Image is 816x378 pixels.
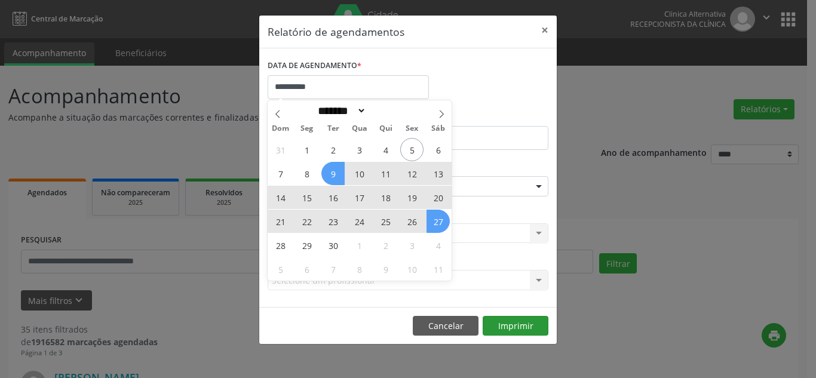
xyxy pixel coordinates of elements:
[348,162,371,185] span: Setembro 10, 2025
[400,233,424,257] span: Outubro 3, 2025
[400,138,424,161] span: Setembro 5, 2025
[295,186,318,209] span: Setembro 15, 2025
[374,233,397,257] span: Outubro 2, 2025
[268,24,404,39] h5: Relatório de agendamentos
[269,186,292,209] span: Setembro 14, 2025
[411,107,548,126] label: ATÉ
[366,105,406,117] input: Year
[269,162,292,185] span: Setembro 7, 2025
[427,186,450,209] span: Setembro 20, 2025
[348,233,371,257] span: Outubro 1, 2025
[533,16,557,45] button: Close
[400,210,424,233] span: Setembro 26, 2025
[295,210,318,233] span: Setembro 22, 2025
[427,210,450,233] span: Setembro 27, 2025
[483,316,548,336] button: Imprimir
[321,162,345,185] span: Setembro 9, 2025
[427,257,450,281] span: Outubro 11, 2025
[321,233,345,257] span: Setembro 30, 2025
[427,233,450,257] span: Outubro 4, 2025
[269,210,292,233] span: Setembro 21, 2025
[374,257,397,281] span: Outubro 9, 2025
[269,138,292,161] span: Agosto 31, 2025
[427,138,450,161] span: Setembro 6, 2025
[400,257,424,281] span: Outubro 10, 2025
[314,105,366,117] select: Month
[321,257,345,281] span: Outubro 7, 2025
[373,125,399,133] span: Qui
[321,210,345,233] span: Setembro 23, 2025
[321,186,345,209] span: Setembro 16, 2025
[295,233,318,257] span: Setembro 29, 2025
[348,138,371,161] span: Setembro 3, 2025
[269,233,292,257] span: Setembro 28, 2025
[413,316,478,336] button: Cancelar
[425,125,452,133] span: Sáb
[321,138,345,161] span: Setembro 2, 2025
[427,162,450,185] span: Setembro 13, 2025
[399,125,425,133] span: Sex
[348,186,371,209] span: Setembro 17, 2025
[348,210,371,233] span: Setembro 24, 2025
[374,138,397,161] span: Setembro 4, 2025
[294,125,320,133] span: Seg
[295,257,318,281] span: Outubro 6, 2025
[320,125,346,133] span: Ter
[268,125,294,133] span: Dom
[268,57,361,75] label: DATA DE AGENDAMENTO
[374,186,397,209] span: Setembro 18, 2025
[295,162,318,185] span: Setembro 8, 2025
[400,162,424,185] span: Setembro 12, 2025
[374,162,397,185] span: Setembro 11, 2025
[346,125,373,133] span: Qua
[348,257,371,281] span: Outubro 8, 2025
[269,257,292,281] span: Outubro 5, 2025
[295,138,318,161] span: Setembro 1, 2025
[400,186,424,209] span: Setembro 19, 2025
[374,210,397,233] span: Setembro 25, 2025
